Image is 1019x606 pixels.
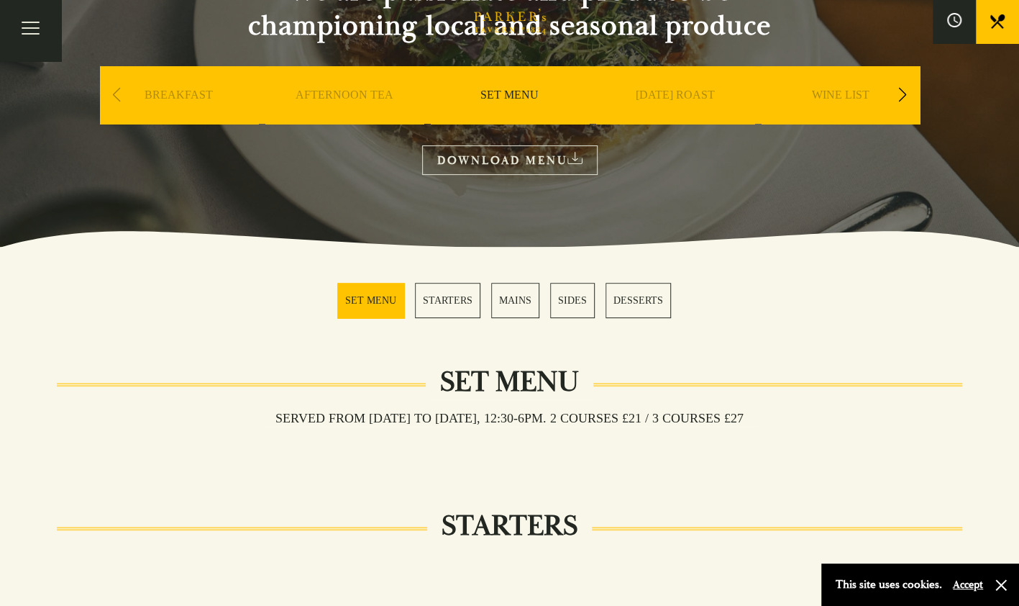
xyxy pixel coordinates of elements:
h2: STARTERS [427,509,592,543]
div: 4 / 9 [596,66,754,167]
h2: Set Menu [426,365,593,399]
div: 5 / 9 [762,66,920,167]
a: AFTERNOON TEA [296,88,393,145]
div: 2 / 9 [265,66,424,167]
a: 4 / 5 [550,283,595,318]
a: DOWNLOAD MENU [422,145,598,175]
div: Next slide [893,79,913,111]
button: Accept [953,578,983,592]
a: 2 / 5 [415,283,480,318]
a: WINE LIST [812,88,869,145]
a: 5 / 5 [606,283,671,318]
button: Close and accept [994,578,1008,592]
div: Previous slide [107,79,127,111]
div: 3 / 9 [431,66,589,167]
a: [DATE] ROAST [636,88,715,145]
div: 1 / 9 [100,66,258,167]
a: BREAKFAST [145,88,213,145]
p: This site uses cookies. [836,574,942,595]
a: 3 / 5 [491,283,539,318]
a: 1 / 5 [337,283,404,318]
a: SET MENU [480,88,539,145]
h3: Served from [DATE] to [DATE], 12:30-6pm. 2 COURSES £21 / 3 COURSES £27 [261,410,758,426]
